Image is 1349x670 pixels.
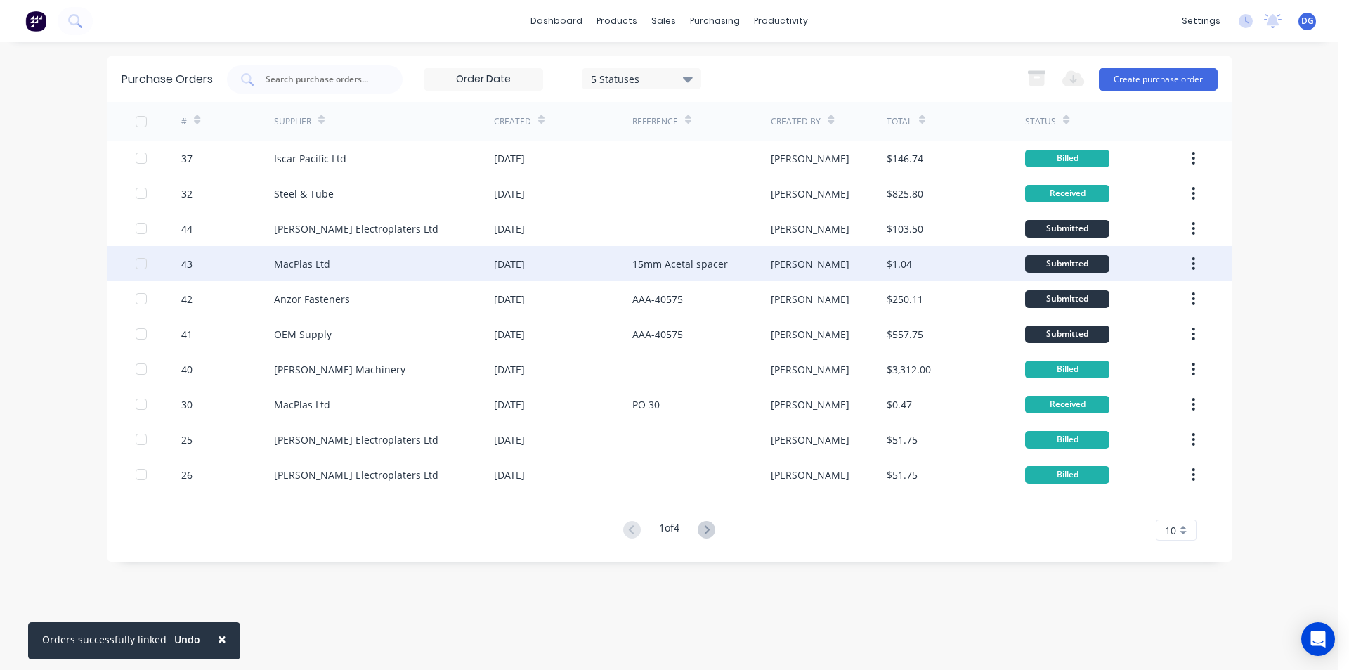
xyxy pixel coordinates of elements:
[42,632,167,647] div: Orders successfully linked
[274,362,405,377] div: [PERSON_NAME] Machinery
[632,327,683,342] div: AAA-40575
[1165,523,1176,538] span: 10
[771,221,849,236] div: [PERSON_NAME]
[494,362,525,377] div: [DATE]
[494,327,525,342] div: [DATE]
[167,629,208,650] button: Undo
[181,468,193,482] div: 26
[887,432,918,447] div: $51.75
[771,186,849,201] div: [PERSON_NAME]
[1025,431,1109,449] div: Billed
[887,327,923,342] div: $557.75
[274,397,330,412] div: MacPlas Ltd
[494,468,525,482] div: [DATE]
[1025,290,1109,308] div: Submitted
[887,115,912,128] div: Total
[1025,361,1109,378] div: Billed
[771,115,821,128] div: Created By
[274,468,438,482] div: [PERSON_NAME] Electroplaters Ltd
[181,432,193,447] div: 25
[1025,255,1109,273] div: Submitted
[204,622,240,656] button: Close
[424,69,542,90] input: Order Date
[1025,185,1109,202] div: Received
[771,327,849,342] div: [PERSON_NAME]
[771,432,849,447] div: [PERSON_NAME]
[523,11,589,32] a: dashboard
[218,629,226,649] span: ×
[1025,150,1109,167] div: Billed
[1025,396,1109,413] div: Received
[771,151,849,166] div: [PERSON_NAME]
[771,397,849,412] div: [PERSON_NAME]
[887,221,923,236] div: $103.50
[274,151,346,166] div: Iscar Pacific Ltd
[274,221,438,236] div: [PERSON_NAME] Electroplaters Ltd
[887,151,923,166] div: $146.74
[632,397,660,412] div: PO 30
[887,362,931,377] div: $3,312.00
[181,327,193,342] div: 41
[632,257,728,271] div: 15mm Acetal spacer
[181,362,193,377] div: 40
[274,257,330,271] div: MacPlas Ltd
[181,186,193,201] div: 32
[274,327,332,342] div: OEM Supply
[887,468,918,482] div: $51.75
[644,11,683,32] div: sales
[181,397,193,412] div: 30
[494,257,525,271] div: [DATE]
[683,11,747,32] div: purchasing
[1025,115,1056,128] div: Status
[181,292,193,307] div: 42
[1099,68,1218,91] button: Create purchase order
[1175,11,1227,32] div: settings
[494,432,525,447] div: [DATE]
[1025,466,1109,484] div: Billed
[591,71,691,86] div: 5 Statuses
[274,186,334,201] div: Steel & Tube
[589,11,644,32] div: products
[181,115,187,128] div: #
[632,292,683,307] div: AAA-40575
[659,520,679,541] div: 1 of 4
[274,115,311,128] div: Supplier
[887,292,923,307] div: $250.11
[494,292,525,307] div: [DATE]
[771,362,849,377] div: [PERSON_NAME]
[181,151,193,166] div: 37
[887,186,923,201] div: $825.80
[181,221,193,236] div: 44
[747,11,815,32] div: productivity
[122,71,213,88] div: Purchase Orders
[494,186,525,201] div: [DATE]
[494,397,525,412] div: [DATE]
[771,257,849,271] div: [PERSON_NAME]
[25,11,46,32] img: Factory
[632,115,678,128] div: Reference
[274,292,350,307] div: Anzor Fasteners
[771,292,849,307] div: [PERSON_NAME]
[887,397,912,412] div: $0.47
[274,432,438,447] div: [PERSON_NAME] Electroplaters Ltd
[1025,220,1109,238] div: Submitted
[264,72,381,86] input: Search purchase orders...
[771,468,849,482] div: [PERSON_NAME]
[1025,326,1109,343] div: Submitted
[887,257,912,271] div: $1.04
[181,257,193,271] div: 43
[1301,622,1335,656] div: Open Intercom Messenger
[494,221,525,236] div: [DATE]
[494,151,525,166] div: [DATE]
[1301,15,1314,27] span: DG
[494,115,531,128] div: Created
